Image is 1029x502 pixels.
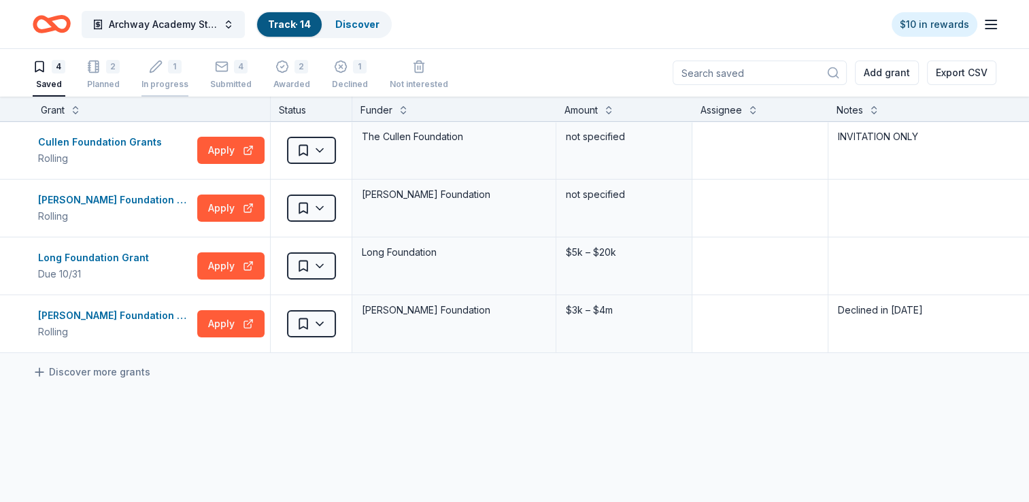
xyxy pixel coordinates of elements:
[38,134,167,150] div: Cullen Foundation Grants
[271,97,352,121] div: Status
[268,18,311,30] a: Track· 14
[141,79,188,90] div: In progress
[332,79,368,90] div: Declined
[273,54,310,97] button: 2Awarded
[38,134,192,167] button: Cullen Foundation GrantsRolling
[390,79,448,90] div: Not interested
[273,79,310,90] div: Awarded
[38,208,192,224] div: Rolling
[106,60,120,73] div: 2
[141,54,188,97] button: 1In progress
[168,60,182,73] div: 1
[564,301,684,320] div: $3k – $4m
[564,243,684,262] div: $5k – $20k
[52,60,65,73] div: 4
[82,11,245,38] button: Archway Academy Student Fund
[38,150,167,167] div: Rolling
[197,195,265,222] button: Apply
[38,250,154,266] div: Long Foundation Grant
[38,192,192,208] div: [PERSON_NAME] Foundation Grant
[335,18,379,30] a: Discover
[927,61,996,85] button: Export CSV
[38,307,192,340] button: [PERSON_NAME] Foundation GrantRolling
[892,12,977,37] a: $10 in rewards
[33,364,150,380] a: Discover more grants
[564,127,684,146] div: not specified
[564,102,598,118] div: Amount
[360,102,392,118] div: Funder
[197,137,265,164] button: Apply
[564,185,684,204] div: not specified
[38,192,192,224] button: [PERSON_NAME] Foundation GrantRolling
[234,60,248,73] div: 4
[87,54,120,97] button: 2Planned
[673,61,847,85] input: Search saved
[210,79,252,90] div: Submitted
[33,79,65,90] div: Saved
[294,60,308,73] div: 2
[360,243,547,262] div: Long Foundation
[41,102,65,118] div: Grant
[360,185,547,204] div: [PERSON_NAME] Foundation
[353,60,367,73] div: 1
[360,127,547,146] div: The Cullen Foundation
[109,16,218,33] span: Archway Academy Student Fund
[390,54,448,97] button: Not interested
[837,102,863,118] div: Notes
[33,8,71,40] a: Home
[701,102,742,118] div: Assignee
[38,266,154,282] div: Due 10/31
[210,54,252,97] button: 4Submitted
[855,61,919,85] button: Add grant
[87,79,120,90] div: Planned
[38,324,192,340] div: Rolling
[360,301,547,320] div: [PERSON_NAME] Foundation
[38,250,192,282] button: Long Foundation GrantDue 10/31
[38,307,192,324] div: [PERSON_NAME] Foundation Grant
[197,252,265,280] button: Apply
[256,11,392,38] button: Track· 14Discover
[33,54,65,97] button: 4Saved
[332,54,368,97] button: 1Declined
[197,310,265,337] button: Apply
